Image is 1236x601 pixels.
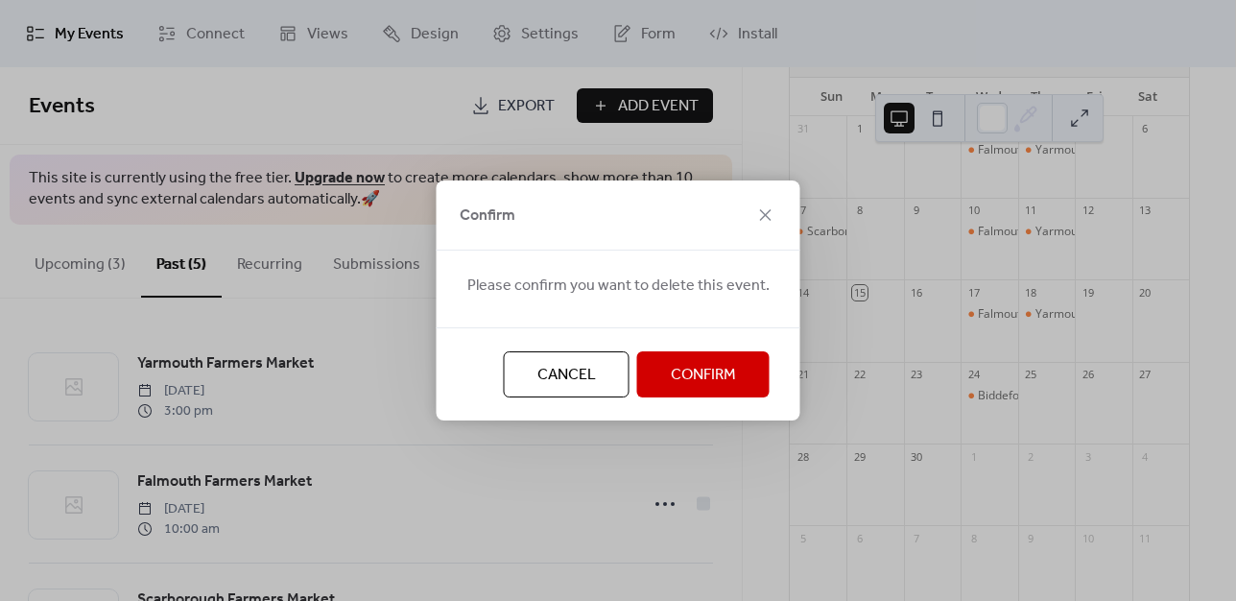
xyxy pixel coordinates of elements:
[467,275,770,298] span: Please confirm you want to delete this event.
[637,351,770,397] button: Confirm
[537,364,596,387] span: Cancel
[460,204,515,228] span: Confirm
[671,364,736,387] span: Confirm
[504,351,630,397] button: Cancel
